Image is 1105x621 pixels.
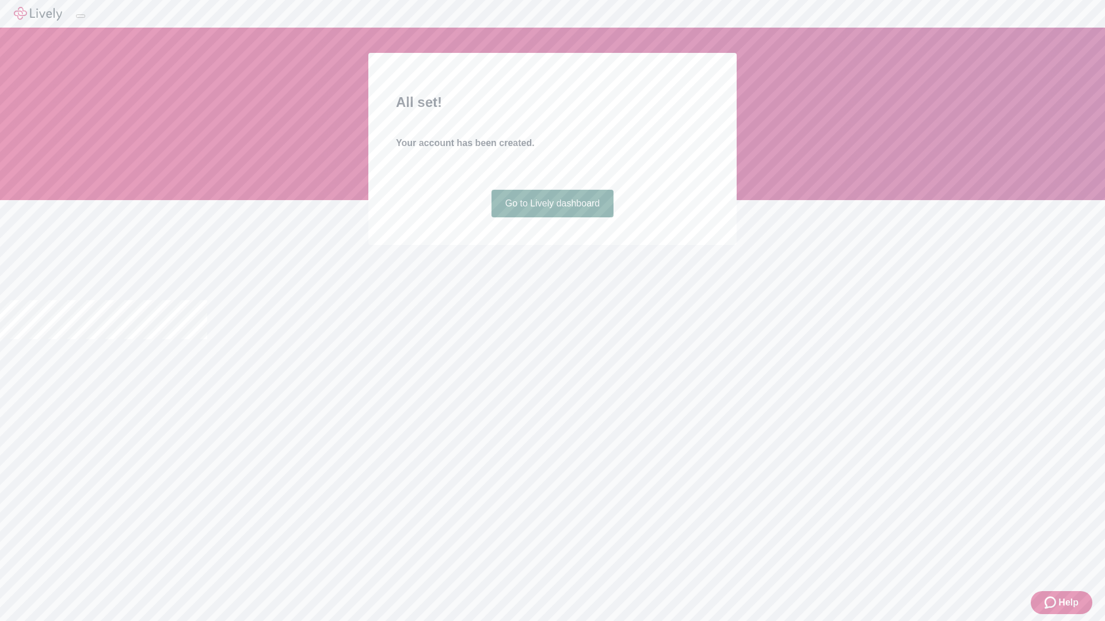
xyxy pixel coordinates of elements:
[1045,596,1058,609] svg: Zendesk support icon
[1031,591,1092,614] button: Zendesk support iconHelp
[491,190,614,217] a: Go to Lively dashboard
[14,7,62,21] img: Lively
[76,14,85,18] button: Log out
[396,92,709,113] h2: All set!
[1058,596,1079,609] span: Help
[396,136,709,150] h4: Your account has been created.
